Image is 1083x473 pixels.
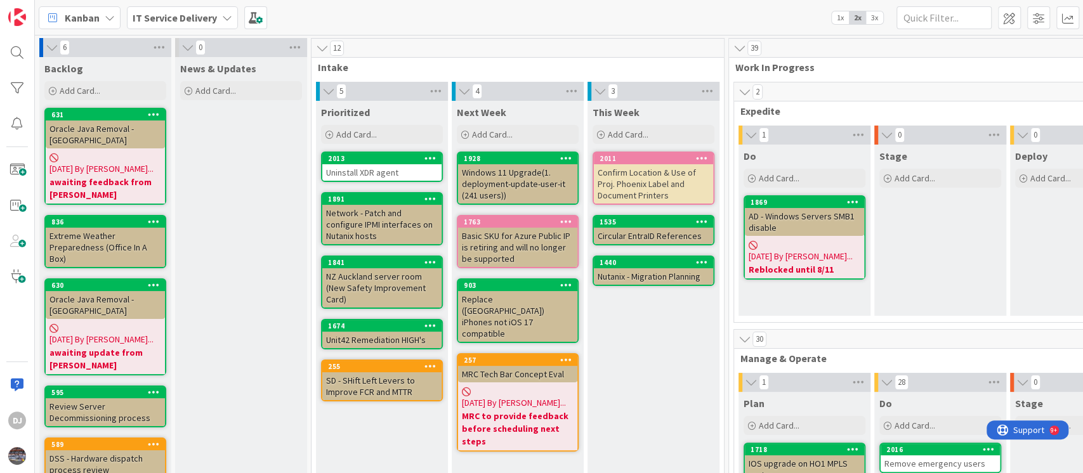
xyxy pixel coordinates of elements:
span: Add Card... [1030,172,1071,184]
div: 631 [46,109,165,120]
a: 255SD - SHift Left Levers to Improve FCR and MTTR [321,360,443,401]
div: 257MRC Tech Bar Concept Eval [458,354,577,382]
div: 1535Circular EntraID References [594,216,713,244]
div: 257 [464,356,577,365]
img: Visit kanbanzone.com [8,8,26,26]
b: awaiting update from [PERSON_NAME] [49,346,161,372]
span: Do [744,150,756,162]
span: Add Card... [895,420,935,431]
span: 39 [747,41,761,56]
div: 836 [46,216,165,228]
div: 903Replace ([GEOGRAPHIC_DATA]) iPhones not iOS 17 compatible [458,280,577,342]
div: AD - Windows Servers SMB1 disable [745,208,864,236]
div: 630Oracle Java Removal - [GEOGRAPHIC_DATA] [46,280,165,319]
span: 0 [195,40,206,55]
div: 2016 [886,445,1000,454]
span: Add Card... [60,85,100,96]
span: Backlog [44,62,83,75]
a: 1891Network - Patch and configure IPMI interfaces on Nutanix hosts [321,192,443,245]
div: 1674 [328,321,442,330]
div: 1869 [751,198,864,207]
div: 2011 [594,153,713,164]
div: SD - SHift Left Levers to Improve FCR and MTTR [322,372,442,400]
div: 1763 [458,216,577,228]
div: 1718 [745,444,864,455]
span: Add Card... [608,129,648,140]
a: 631Oracle Java Removal - [GEOGRAPHIC_DATA][DATE] By [PERSON_NAME]...awaiting feedback from [PERSO... [44,108,166,205]
div: 1535 [594,216,713,228]
div: 1891 [322,193,442,205]
div: 255SD - SHift Left Levers to Improve FCR and MTTR [322,361,442,400]
div: 1928 [464,154,577,163]
span: 1x [832,11,849,24]
span: Do [879,397,892,410]
div: 2016 [881,444,1000,455]
a: 630Oracle Java Removal - [GEOGRAPHIC_DATA][DATE] By [PERSON_NAME]...awaiting update from [PERSON_... [44,278,166,375]
span: [DATE] By [PERSON_NAME]... [49,333,154,346]
div: 1928 [458,153,577,164]
div: 595 [51,388,165,397]
span: 3 [608,84,618,99]
input: Quick Filter... [896,6,992,29]
span: 1 [759,127,769,143]
span: 4 [472,84,482,99]
span: Deploy [1015,150,1047,162]
div: 1841 [322,257,442,268]
div: 1841 [328,258,442,267]
div: 836 [51,217,165,226]
div: Remove emergency users [881,455,1000,472]
span: [DATE] By [PERSON_NAME]... [462,396,566,410]
div: 1869AD - Windows Servers SMB1 disable [745,197,864,236]
div: 2011Confirm Location & Use of Proj. Phoenix Label and Document Printers [594,153,713,204]
div: 631 [51,110,165,119]
div: 1440Nutanix - Migration Planning [594,257,713,285]
div: NZ Auckland server room (New Safety Improvement Card) [322,268,442,308]
div: 1440 [600,258,713,267]
span: 2 [752,84,763,100]
b: awaiting feedback from [PERSON_NAME] [49,176,161,201]
span: This Week [593,106,640,119]
div: 630 [51,281,165,290]
div: 836Extreme Weather Preparedness (Office In A Box) [46,216,165,267]
span: News & Updates [180,62,256,75]
a: 257MRC Tech Bar Concept Eval[DATE] By [PERSON_NAME]...MRC to provide feedback before scheduling n... [457,353,579,451]
div: 1674 [322,320,442,332]
a: 1763Basic SKU for Azure Public IP is retiring and will no longer be supported [457,215,579,268]
div: 9+ [64,5,70,15]
span: Add Card... [472,129,513,140]
div: 257 [458,354,577,366]
div: DJ [8,411,26,429]
span: 1 [759,375,769,390]
div: 2013 [322,153,442,164]
span: 5 [336,84,346,99]
div: 1763Basic SKU for Azure Public IP is retiring and will no longer be supported [458,216,577,267]
div: 1674Unit42 Remediation HIGH's [322,320,442,348]
div: MRC Tech Bar Concept Eval [458,366,577,382]
span: Support [27,2,58,17]
div: Network - Patch and configure IPMI interfaces on Nutanix hosts [322,205,442,244]
a: 903Replace ([GEOGRAPHIC_DATA]) iPhones not iOS 17 compatible [457,278,579,343]
div: Confirm Location & Use of Proj. Phoenix Label and Document Printers [594,164,713,204]
div: Extreme Weather Preparedness (Office In A Box) [46,228,165,267]
div: 589 [46,439,165,450]
div: 1763 [464,217,577,226]
div: Replace ([GEOGRAPHIC_DATA]) iPhones not iOS 17 compatible [458,291,577,342]
span: Intake [318,61,708,74]
span: 0 [1030,127,1040,143]
div: 1891 [328,195,442,204]
span: Add Card... [1030,420,1071,431]
span: Add Card... [195,85,236,96]
div: 1869 [745,197,864,208]
div: Nutanix - Migration Planning [594,268,713,285]
a: 1928Windows 11 Upgrade(1. deployment-update-user-it (241 users)) [457,152,579,205]
span: Add Card... [759,172,799,184]
span: Plan [744,397,765,410]
div: 2013 [328,154,442,163]
b: Reblocked until 8/11 [749,263,860,276]
a: 1674Unit42 Remediation HIGH's [321,319,443,349]
span: Kanban [65,10,100,25]
div: Unit42 Remediation HIGH's [322,332,442,348]
div: Uninstall XDR agent [322,164,442,181]
div: 1928Windows 11 Upgrade(1. deployment-update-user-it (241 users)) [458,153,577,204]
span: 0 [895,127,905,143]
